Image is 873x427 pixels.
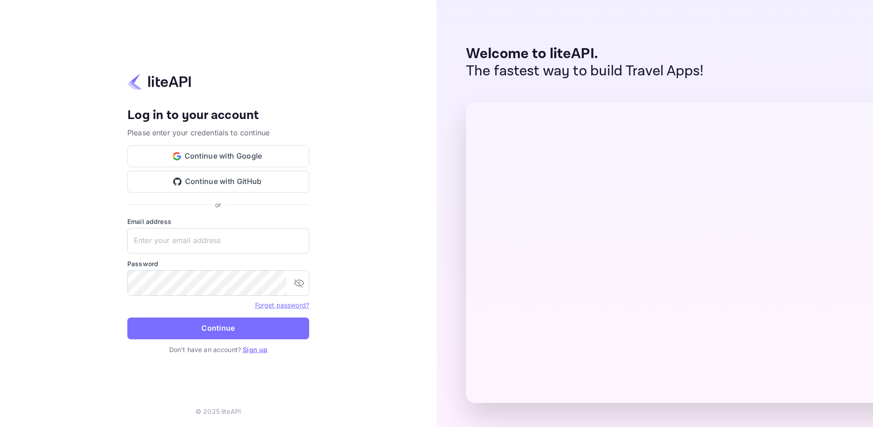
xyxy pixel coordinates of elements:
p: Welcome to liteAPI. [466,45,704,63]
input: Enter your email address [127,228,309,253]
button: Continue [127,318,309,339]
a: Sign up [243,346,267,353]
p: Please enter your credentials to continue [127,127,309,138]
button: Continue with GitHub [127,171,309,193]
a: Forget password? [255,301,309,309]
a: Forget password? [255,300,309,309]
img: liteapi [127,73,191,90]
label: Password [127,259,309,268]
button: Continue with Google [127,145,309,167]
p: or [215,200,221,209]
label: Email address [127,217,309,226]
p: © 2025 liteAPI [196,407,241,416]
p: Don't have an account? [127,345,309,354]
h4: Log in to your account [127,108,309,124]
button: toggle password visibility [290,274,308,292]
p: The fastest way to build Travel Apps! [466,63,704,80]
